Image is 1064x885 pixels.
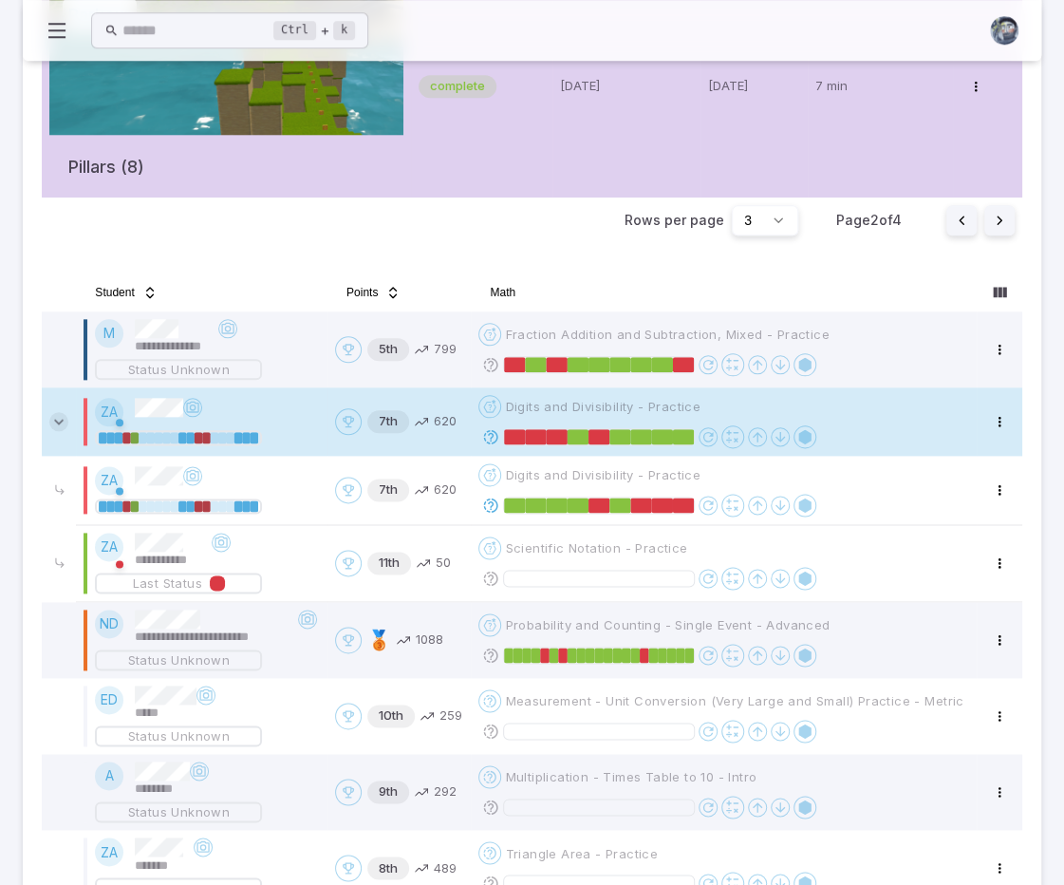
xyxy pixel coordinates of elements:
span: Scientific Notation - Practice [505,539,687,556]
span: Student [95,285,134,300]
span: 10th [367,706,415,725]
div: A [95,762,123,790]
div: activity_completed [95,533,320,569]
p: Points [434,858,457,877]
i: Points [420,709,434,723]
i: Points [415,861,428,875]
div: game_play [95,466,320,495]
img: andrew.jpg [990,16,1018,45]
span: 8th [367,858,409,877]
p: Points [439,706,462,725]
p: Points [436,554,451,573]
span: Status Unknown [128,803,231,820]
button: Points [335,277,412,308]
div: + [273,19,355,42]
p: Points [434,782,457,801]
span: 7th [367,480,409,499]
p: [DATE] [560,77,693,96]
button: Column visibility [984,277,1015,308]
span: Math [490,285,515,300]
div: ZA [95,466,123,495]
p: Points [434,340,457,359]
div: M [95,319,123,348]
button: Student [84,277,168,308]
i: Points [415,483,428,497]
div: game_play [95,398,320,426]
h5: Pillars (8) [68,135,144,180]
p: Points [416,631,443,650]
span: Last Status [133,574,202,592]
i: Points [397,633,410,647]
span: complete [419,77,496,96]
kbd: Ctrl [273,21,316,40]
p: [DATE] [708,77,800,96]
span: 11th [367,554,411,573]
i: Points [415,415,428,428]
span: Triangle Area - Practice [505,844,658,861]
p: Points [434,480,457,499]
kbd: k [333,21,355,40]
span: Multiplication - Times Table to 10 - Intro [505,768,756,785]
p: 7 min [815,77,945,96]
span: Status Unknown [128,361,231,378]
i: Points [415,343,428,356]
button: Math [478,277,527,308]
div: ZA [95,533,123,561]
span: 7th [367,412,409,431]
span: Points [346,285,378,300]
div: ND [95,610,123,638]
span: 9th [367,782,409,801]
span: Status Unknown [128,727,231,744]
i: Points [415,785,428,799]
span: 🥉 [367,627,391,653]
span: Probability and Counting - Single Event - Advanced [505,616,830,633]
div: ED [95,686,123,714]
div: ZA [95,398,123,426]
span: 5th [367,340,409,359]
p: Rows per page [625,211,724,230]
span: Digits and Divisibility - Practice [505,398,700,415]
p: Points [434,412,457,431]
i: Points [417,556,430,570]
span: Measurement - Unit Conversion (Very Large and Small) Practice - Metric [505,692,963,709]
div: ZA [95,838,123,866]
span: Fraction Addition and Subtraction, Mixed - Practice [505,326,829,343]
span: Status Unknown [128,651,231,668]
span: Digits and Divisibility - Practice [505,466,700,483]
div: Page 2 of 4 [821,211,916,230]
